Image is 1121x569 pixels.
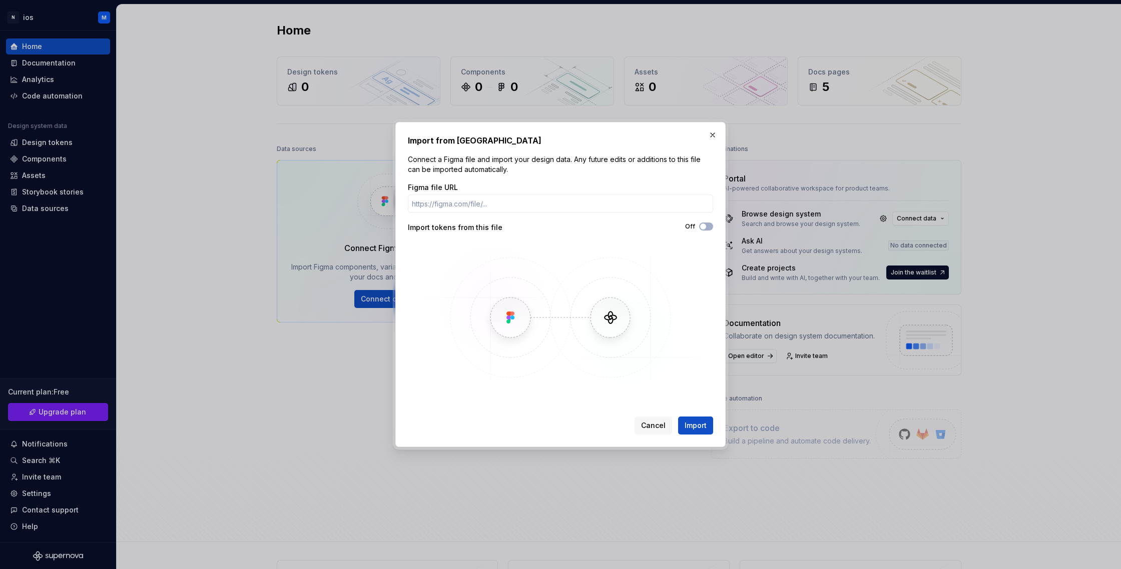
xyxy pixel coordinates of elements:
label: Figma file URL [408,182,458,192]
input: https://figma.com/file/... [408,194,713,212]
p: Connect a Figma file and import your design data. Any future edits or additions to this file can ... [408,154,713,174]
button: Import [678,416,713,434]
span: Import [685,420,707,430]
button: Cancel [635,416,672,434]
div: Import tokens from this file [408,222,561,232]
h2: Import from [GEOGRAPHIC_DATA] [408,134,713,146]
span: Cancel [641,420,666,430]
label: Off [685,222,695,230]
